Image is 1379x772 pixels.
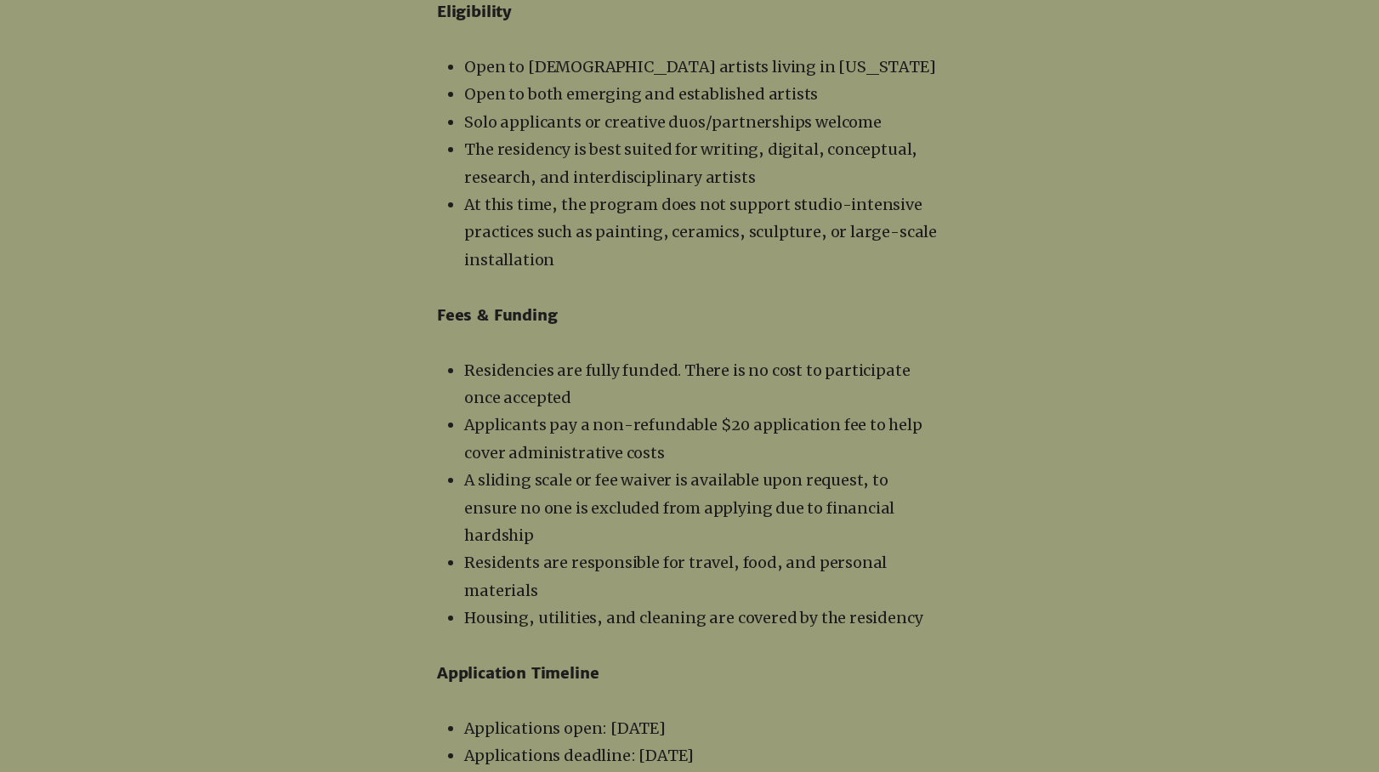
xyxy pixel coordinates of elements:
span: Solo applicants or creative duos/partnerships welcome [464,112,881,132]
span: Housing, utilities, and cleaning are covered by the residency [464,608,922,627]
span: Residents are responsible for travel, food, and personal materials [464,553,887,599]
span: Fees & Funding [437,305,557,325]
span: Residencies are fully funded. There is no cost to participate once accepted [464,360,910,407]
span: The residency is best suited for writing, digital, conceptual, research, and interdisciplinary ar... [464,139,917,186]
span: At this time, the program does not support studio-intensive practices such as painting, ceramics,... [464,195,937,270]
span: A sliding scale or fee waiver is available upon request, to ensure no one is excluded from applyi... [464,470,894,545]
span: Applicants pay a non-refundable $20 application fee to help cover administrative costs [464,415,922,462]
span: Applications open: [DATE] [464,718,666,738]
span: Open to both emerging and established artists [464,84,818,104]
span: Open to [DEMOGRAPHIC_DATA] artists living in [US_STATE] [464,57,935,77]
span: Application Timeline [437,663,599,683]
span: Eligibility [437,2,512,21]
span: Applications deadline: [DATE] [464,746,694,765]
